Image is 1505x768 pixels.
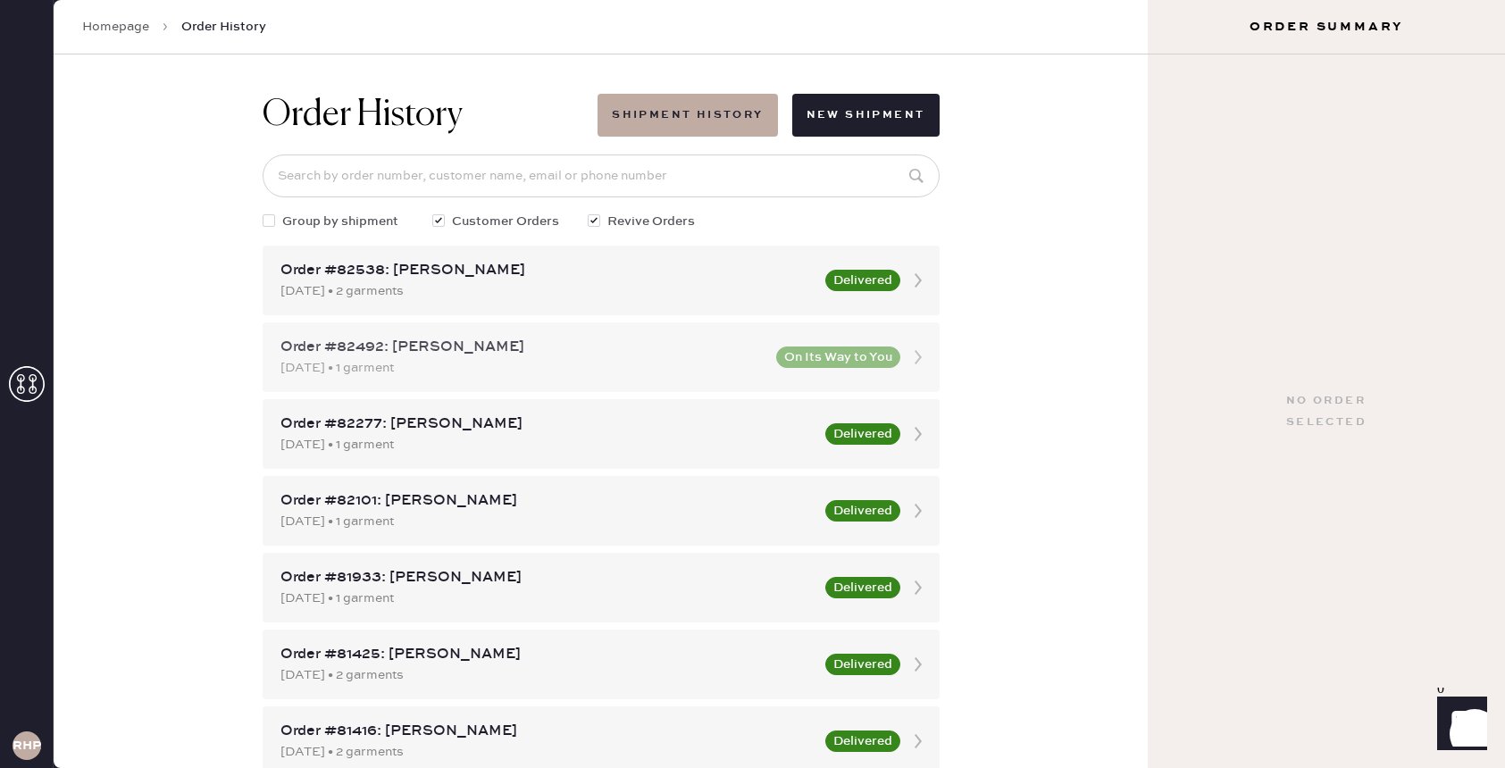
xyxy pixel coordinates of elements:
div: [DATE] • 1 garment [280,512,815,531]
div: Order #82101: [PERSON_NAME] [280,490,815,512]
div: [DATE] • 1 garment [280,358,765,378]
input: Search by order number, customer name, email or phone number [263,154,940,197]
button: Delivered [825,423,900,445]
a: Homepage [82,18,149,36]
div: Order #81416: [PERSON_NAME] [280,721,815,742]
button: Shipment History [598,94,777,137]
div: Order #82538: [PERSON_NAME] [280,260,815,281]
div: [DATE] • 2 garments [280,665,815,685]
button: Delivered [825,730,900,752]
button: Delivered [825,654,900,675]
div: [DATE] • 1 garment [280,589,815,608]
button: New Shipment [792,94,940,137]
span: Group by shipment [282,212,398,231]
button: Delivered [825,577,900,598]
button: On Its Way to You [776,346,900,368]
div: [DATE] • 2 garments [280,281,815,301]
div: No order selected [1286,390,1367,433]
h3: Order Summary [1148,18,1505,36]
span: Order History [181,18,266,36]
button: Delivered [825,500,900,522]
iframe: Front Chat [1420,688,1497,764]
div: [DATE] • 1 garment [280,435,815,455]
span: Customer Orders [452,212,559,231]
h1: Order History [263,94,463,137]
div: Order #82492: [PERSON_NAME] [280,337,765,358]
div: Order #81933: [PERSON_NAME] [280,567,815,589]
div: Order #82277: [PERSON_NAME] [280,413,815,435]
h3: RHPA [13,739,41,752]
div: [DATE] • 2 garments [280,742,815,762]
span: Revive Orders [607,212,695,231]
button: Delivered [825,270,900,291]
div: Order #81425: [PERSON_NAME] [280,644,815,665]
